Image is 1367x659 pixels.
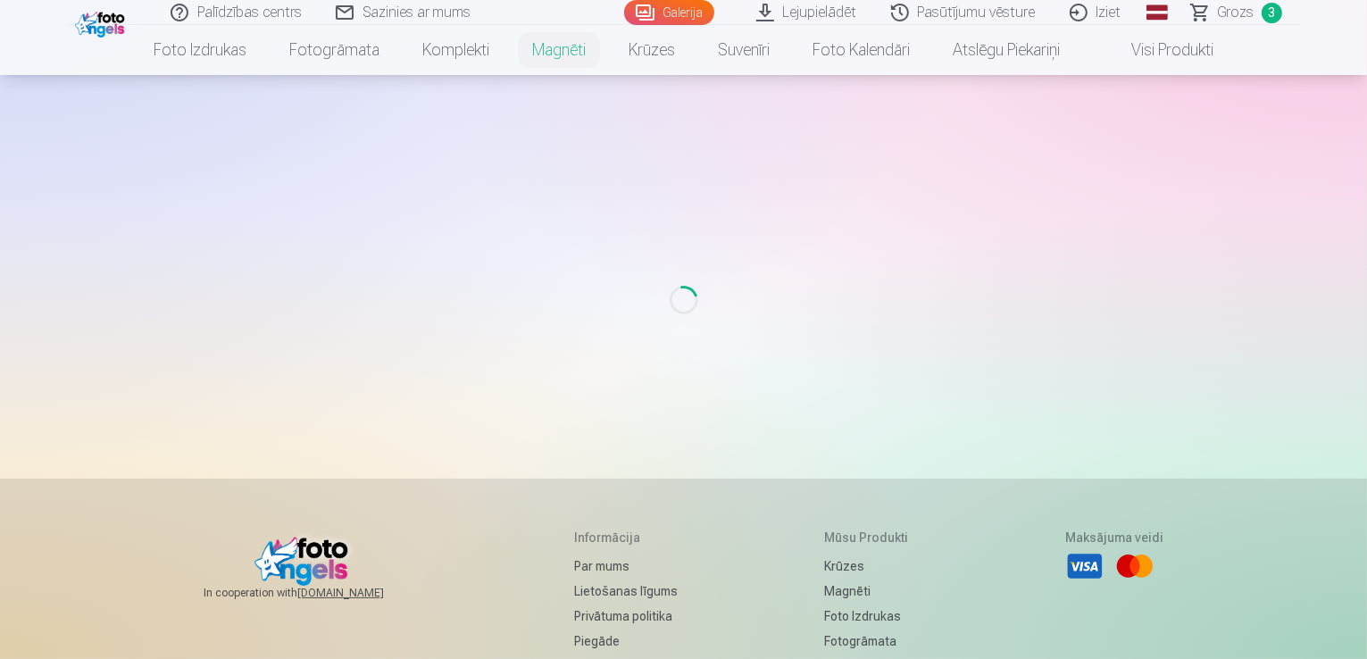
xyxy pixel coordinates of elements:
[1081,25,1235,75] a: Visi produkti
[574,554,678,579] a: Par mums
[511,25,607,75] a: Magnēti
[824,629,918,654] a: Fotogrāmata
[132,25,268,75] a: Foto izdrukas
[574,629,678,654] a: Piegāde
[824,554,918,579] a: Krūzes
[75,7,129,38] img: /fa1
[574,579,678,604] a: Lietošanas līgums
[824,529,918,546] h5: Mūsu produkti
[1218,2,1254,23] span: Grozs
[696,25,791,75] a: Suvenīri
[297,586,427,600] a: [DOMAIN_NAME]
[401,25,511,75] a: Komplekti
[607,25,696,75] a: Krūzes
[791,25,931,75] a: Foto kalendāri
[204,586,427,600] span: In cooperation with
[574,604,678,629] a: Privātuma politika
[1065,529,1163,546] h5: Maksājuma veidi
[1262,3,1282,23] span: 3
[931,25,1081,75] a: Atslēgu piekariņi
[1065,546,1104,586] li: Visa
[574,529,678,546] h5: Informācija
[824,579,918,604] a: Magnēti
[1115,546,1154,586] li: Mastercard
[268,25,401,75] a: Fotogrāmata
[824,604,918,629] a: Foto izdrukas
